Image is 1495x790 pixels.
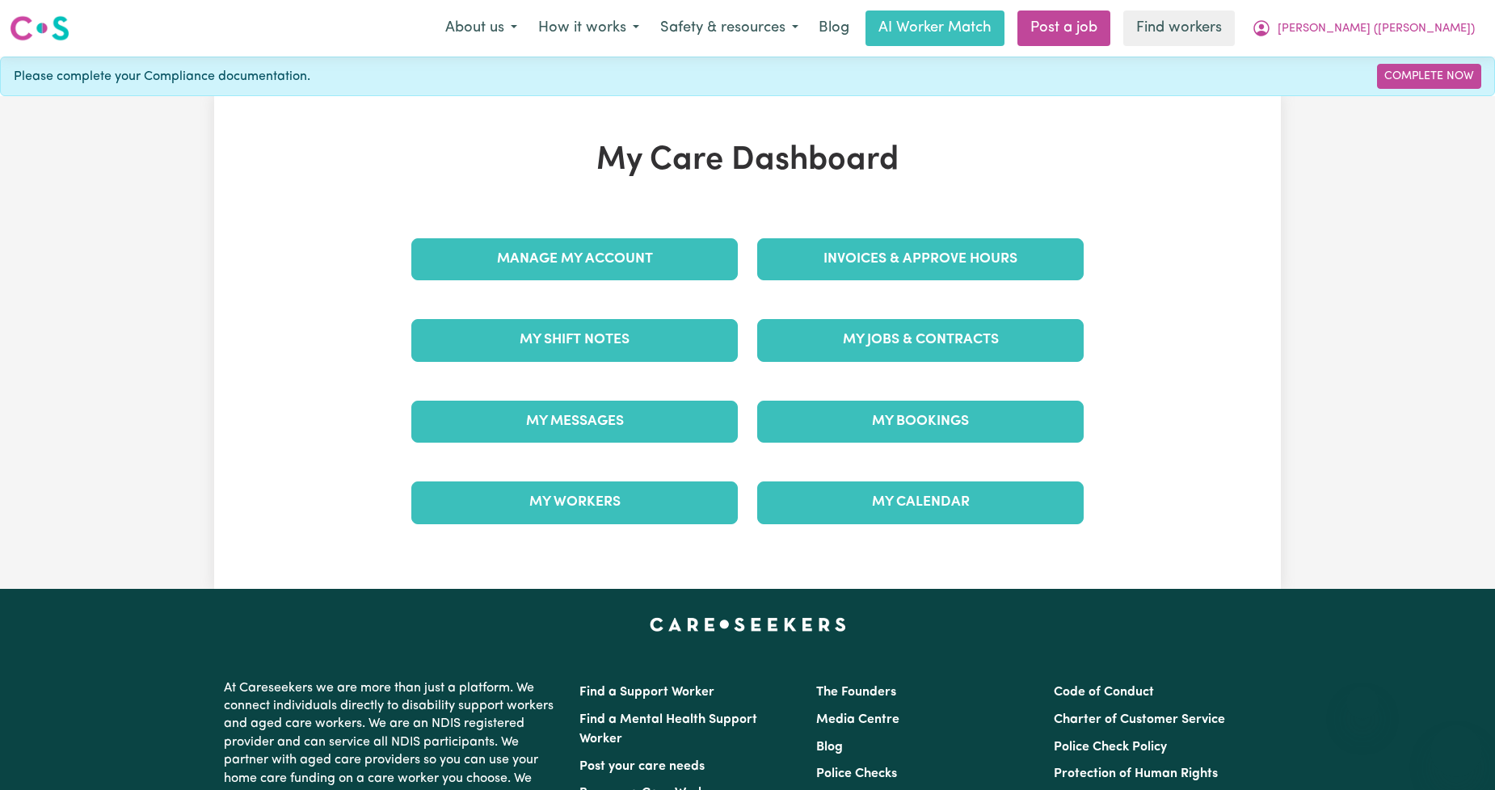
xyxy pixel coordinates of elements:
[757,319,1084,361] a: My Jobs & Contracts
[1017,11,1110,46] a: Post a job
[650,618,846,631] a: Careseekers home page
[1054,767,1218,780] a: Protection of Human Rights
[816,741,843,754] a: Blog
[816,686,896,699] a: The Founders
[1054,713,1225,726] a: Charter of Customer Service
[757,238,1084,280] a: Invoices & Approve Hours
[1123,11,1235,46] a: Find workers
[579,760,705,773] a: Post your care needs
[402,141,1093,180] h1: My Care Dashboard
[1278,20,1475,38] span: [PERSON_NAME] ([PERSON_NAME])
[435,11,528,45] button: About us
[650,11,809,45] button: Safety & resources
[1377,64,1481,89] a: Complete Now
[411,481,738,523] a: My Workers
[411,319,738,361] a: My Shift Notes
[816,767,897,780] a: Police Checks
[10,14,69,43] img: Careseekers logo
[411,238,738,280] a: Manage My Account
[1241,11,1485,45] button: My Account
[1054,686,1154,699] a: Code of Conduct
[528,11,650,45] button: How it works
[1430,725,1482,777] iframe: Button to launch messaging window
[411,401,738,443] a: My Messages
[10,10,69,47] a: Careseekers logo
[809,11,859,46] a: Blog
[816,713,899,726] a: Media Centre
[14,67,310,86] span: Please complete your Compliance documentation.
[757,401,1084,443] a: My Bookings
[1054,741,1167,754] a: Police Check Policy
[757,481,1084,523] a: My Calendar
[1346,687,1379,719] iframe: Close message
[579,686,714,699] a: Find a Support Worker
[865,11,1004,46] a: AI Worker Match
[579,713,757,746] a: Find a Mental Health Support Worker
